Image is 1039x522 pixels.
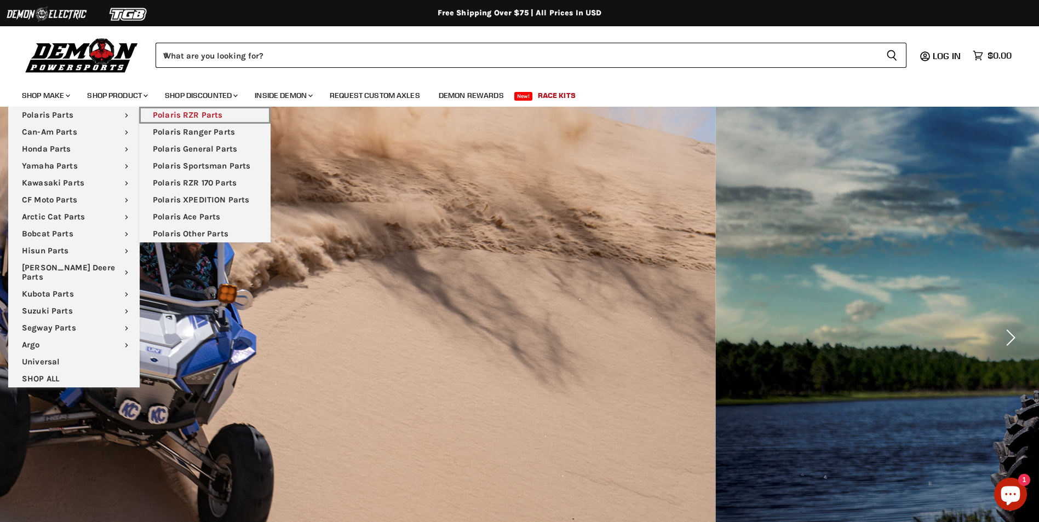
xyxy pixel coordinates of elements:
[139,107,271,242] ul: Main menu
[139,208,271,225] a: Polaris Ace Parts
[8,242,140,259] a: Hisun Parts
[530,84,584,107] a: Race Kits
[8,303,140,320] a: Suzuki Parts
[156,43,877,68] input: When autocomplete results are available use up and down arrows to review and enter to select
[8,158,140,175] a: Yamaha Parts
[8,107,140,124] a: Polaris Parts
[8,225,140,242] a: Bobcat Parts
[5,4,88,25] img: Demon Electric Logo 2
[8,124,140,141] a: Can-Am Parts
[139,124,271,141] a: Polaris Ranger Parts
[139,175,271,192] a: Polaris RZR 170 Parts
[22,36,142,74] img: Demon Powersports
[139,192,271,208] a: Polaris XPEDITION Parts
[14,80,1009,107] ul: Main menu
[933,50,961,61] span: Log in
[8,192,140,208] a: CF Moto Parts
[14,84,77,107] a: Shop Make
[877,43,906,68] button: Search
[514,92,533,101] span: New!
[998,327,1020,349] button: Next
[157,84,244,107] a: Shop Discounted
[8,208,140,225] a: Arctic Cat Parts
[991,478,1030,513] inbox-online-store-chat: Shopify online store chat
[88,4,170,25] img: TGB Logo 2
[8,337,140,353] a: Argo
[8,259,140,286] a: [PERSON_NAME] Deere Parts
[139,158,271,175] a: Polaris Sportsman Parts
[246,84,319,107] a: Inside Demon
[967,48,1017,63] a: $0.00
[430,84,512,107] a: Demon Rewards
[988,50,1012,61] span: $0.00
[82,8,958,18] div: Free Shipping Over $75 | All Prices In USD
[139,141,271,158] a: Polaris General Parts
[139,107,271,124] a: Polaris RZR Parts
[156,43,906,68] form: Product
[79,84,154,107] a: Shop Product
[8,320,140,337] a: Segway Parts
[8,353,140,370] a: Universal
[139,225,271,242] a: Polaris Other Parts
[928,51,967,61] a: Log in
[8,175,140,192] a: Kawasaki Parts
[8,370,140,387] a: SHOP ALL
[8,141,140,158] a: Honda Parts
[8,107,140,387] ul: Main menu
[322,84,428,107] a: Request Custom Axles
[8,286,140,303] a: Kubota Parts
